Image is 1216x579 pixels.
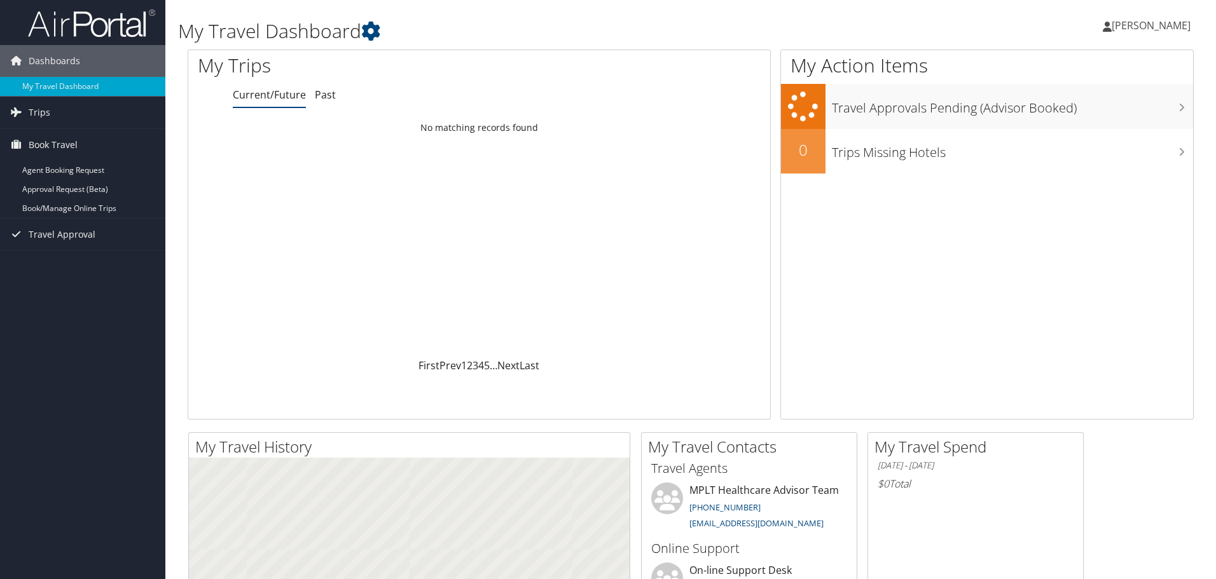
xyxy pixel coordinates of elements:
[648,436,857,458] h2: My Travel Contacts
[878,460,1074,472] h6: [DATE] - [DATE]
[461,358,467,372] a: 1
[29,97,50,128] span: Trips
[645,482,853,535] li: MPLT Healthcare Advisor Team
[689,517,824,529] a: [EMAIL_ADDRESS][DOMAIN_NAME]
[178,18,862,44] h1: My Travel Dashboard
[520,358,539,372] a: Last
[689,501,761,513] a: [PHONE_NUMBER]
[781,84,1193,129] a: Travel Approvals Pending (Advisor Booked)
[878,477,889,491] span: $0
[195,436,630,458] h2: My Travel History
[29,129,78,161] span: Book Travel
[832,137,1193,161] h3: Trips Missing Hotels
[188,116,770,139] td: No matching records found
[781,52,1193,79] h1: My Action Items
[874,436,1083,458] h2: My Travel Spend
[490,358,497,372] span: …
[467,358,473,372] a: 2
[29,45,80,77] span: Dashboards
[478,358,484,372] a: 4
[315,88,336,102] a: Past
[439,358,461,372] a: Prev
[1103,6,1203,44] a: [PERSON_NAME]
[1112,18,1191,32] span: [PERSON_NAME]
[233,88,306,102] a: Current/Future
[473,358,478,372] a: 3
[781,129,1193,174] a: 0Trips Missing Hotels
[418,358,439,372] a: First
[29,219,95,250] span: Travel Approval
[28,8,155,38] img: airportal-logo.png
[832,93,1193,117] h3: Travel Approvals Pending (Advisor Booked)
[198,52,518,79] h1: My Trips
[651,460,847,477] h3: Travel Agents
[651,540,847,557] h3: Online Support
[484,358,490,372] a: 5
[878,477,1074,491] h6: Total
[497,358,520,372] a: Next
[781,139,826,161] h2: 0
